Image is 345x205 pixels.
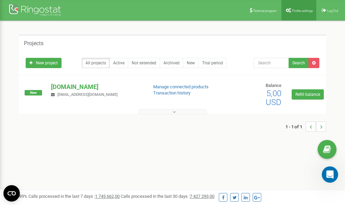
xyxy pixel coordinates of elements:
span: Calls processed in the last 30 days : [121,194,214,199]
nav: ... [286,115,326,139]
a: New [183,58,199,68]
span: Balance [266,83,281,88]
span: 5,00 USD [266,89,281,107]
a: Transaction history [153,90,190,95]
span: New [25,90,42,95]
u: 7 427 293,00 [190,194,214,199]
u: 1 745 662,00 [95,194,120,199]
span: [EMAIL_ADDRESS][DOMAIN_NAME] [57,92,118,97]
span: Profile settings [292,9,313,13]
a: All projects [82,58,110,68]
a: Trial period [198,58,227,68]
span: Referral program [253,9,277,13]
h5: Projects [24,40,43,47]
a: Archived [160,58,183,68]
p: [DOMAIN_NAME] [51,82,142,91]
button: Search [289,58,309,68]
span: Log Out [327,9,338,13]
input: Search [254,58,289,68]
iframe: Intercom live chat [322,166,338,183]
span: 1 - 1 of 1 [286,121,306,132]
button: Open CMP widget [3,185,20,202]
a: New project [26,58,62,68]
a: Not extended [128,58,160,68]
a: Active [109,58,128,68]
a: Refill balance [292,89,324,100]
span: Calls processed in the last 7 days : [28,194,120,199]
a: Manage connected products [153,84,209,89]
